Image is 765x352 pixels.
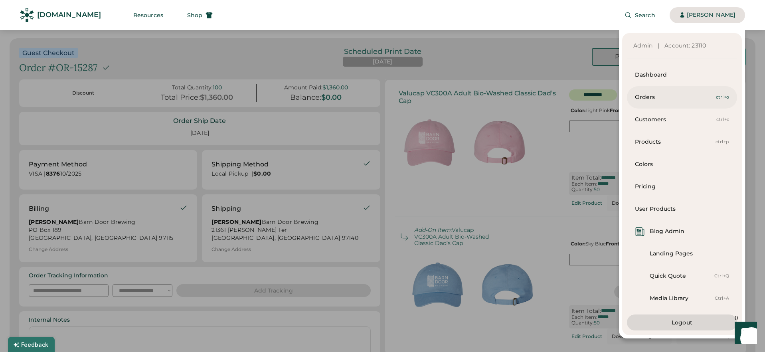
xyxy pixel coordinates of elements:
span: Search [635,12,655,18]
div: Orders [635,93,716,101]
button: Resources [124,7,173,23]
div: Customers [635,116,716,124]
div: User Products [635,205,729,213]
img: Rendered Logo - Screens [20,8,34,22]
iframe: Front Chat [727,316,761,350]
div: Media Library [650,295,688,303]
div: [DOMAIN_NAME] [37,10,101,20]
button: Search [615,7,665,23]
span: Shop [187,12,202,18]
button: Shop [178,7,222,23]
div: Pricing [635,183,729,191]
div: Ctrl+Q [714,273,729,279]
div: Admin | Account: 23110 [633,42,731,50]
div: ctrl+o [716,94,729,101]
div: [PERSON_NAME] [687,11,735,19]
div: Ctrl+A [715,295,729,302]
div: Quick Quote [650,272,686,280]
div: ctrl+c [716,117,729,123]
div: Blog Admin [650,227,684,235]
button: Logout [627,314,737,330]
div: Colors [635,160,729,168]
div: Products [635,138,716,146]
div: ctrl+p [716,139,729,145]
div: Dashboard [635,71,729,79]
div: Landing Pages [650,250,693,258]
